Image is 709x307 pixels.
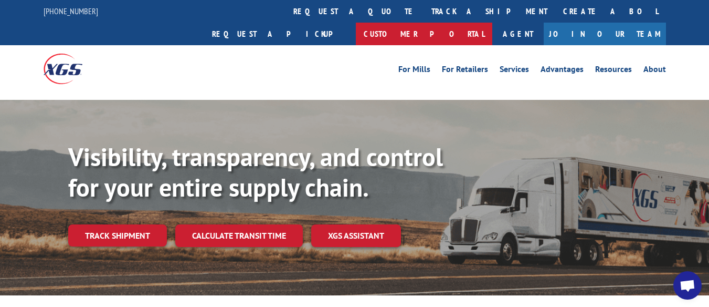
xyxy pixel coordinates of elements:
a: Calculate transit time [175,224,303,247]
a: [PHONE_NUMBER] [44,6,98,16]
a: For Retailers [442,65,488,77]
a: XGS ASSISTANT [311,224,401,247]
a: Agent [492,23,544,45]
div: Open chat [673,271,702,300]
a: For Mills [398,65,430,77]
a: Services [500,65,529,77]
a: Join Our Team [544,23,666,45]
a: Customer Portal [356,23,492,45]
a: Resources [595,65,632,77]
a: Request a pickup [204,23,356,45]
a: About [643,65,666,77]
b: Visibility, transparency, and control for your entire supply chain. [68,140,443,203]
a: Track shipment [68,224,167,247]
a: Advantages [541,65,584,77]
